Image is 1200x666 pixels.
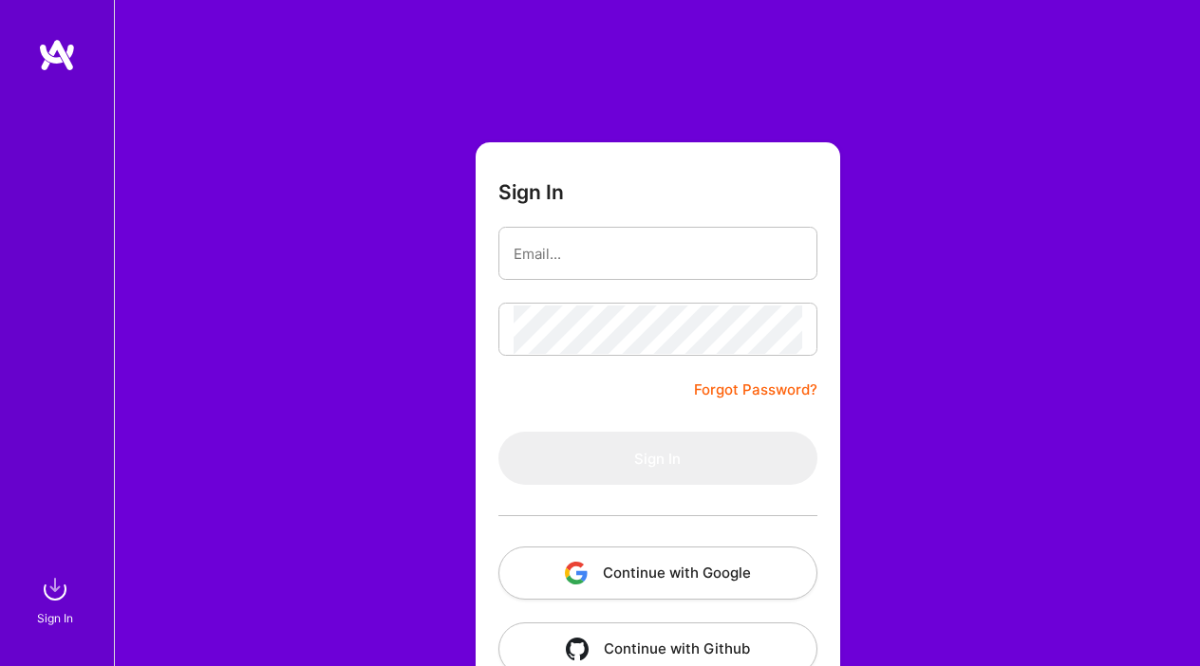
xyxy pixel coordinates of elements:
img: icon [565,562,588,584]
img: icon [566,638,589,660]
button: Sign In [498,432,817,485]
h3: Sign In [498,180,564,204]
input: Email... [514,230,802,278]
div: Sign In [37,608,73,628]
a: sign inSign In [40,570,74,628]
img: logo [38,38,76,72]
img: sign in [36,570,74,608]
button: Continue with Google [498,546,817,600]
a: Forgot Password? [694,379,817,401]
